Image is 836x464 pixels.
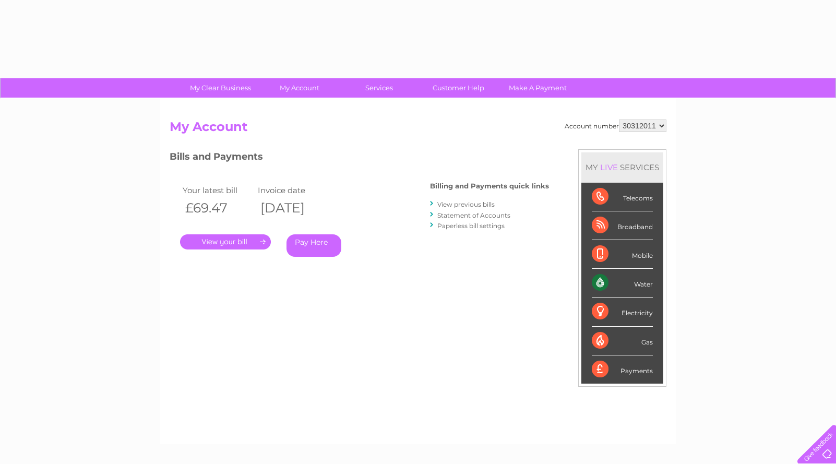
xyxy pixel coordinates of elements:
[592,211,653,240] div: Broadband
[180,234,271,249] a: .
[592,240,653,269] div: Mobile
[430,182,549,190] h4: Billing and Payments quick links
[180,183,255,197] td: Your latest bill
[495,78,581,98] a: Make A Payment
[598,162,620,172] div: LIVE
[170,120,666,139] h2: My Account
[170,149,549,168] h3: Bills and Payments
[336,78,422,98] a: Services
[592,327,653,355] div: Gas
[437,200,495,208] a: View previous bills
[415,78,501,98] a: Customer Help
[177,78,264,98] a: My Clear Business
[592,183,653,211] div: Telecoms
[257,78,343,98] a: My Account
[255,197,330,219] th: [DATE]
[437,222,505,230] a: Paperless bill settings
[286,234,341,257] a: Pay Here
[592,355,653,384] div: Payments
[180,197,255,219] th: £69.47
[592,269,653,298] div: Water
[592,298,653,326] div: Electricity
[581,152,663,182] div: MY SERVICES
[437,211,510,219] a: Statement of Accounts
[565,120,666,132] div: Account number
[255,183,330,197] td: Invoice date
